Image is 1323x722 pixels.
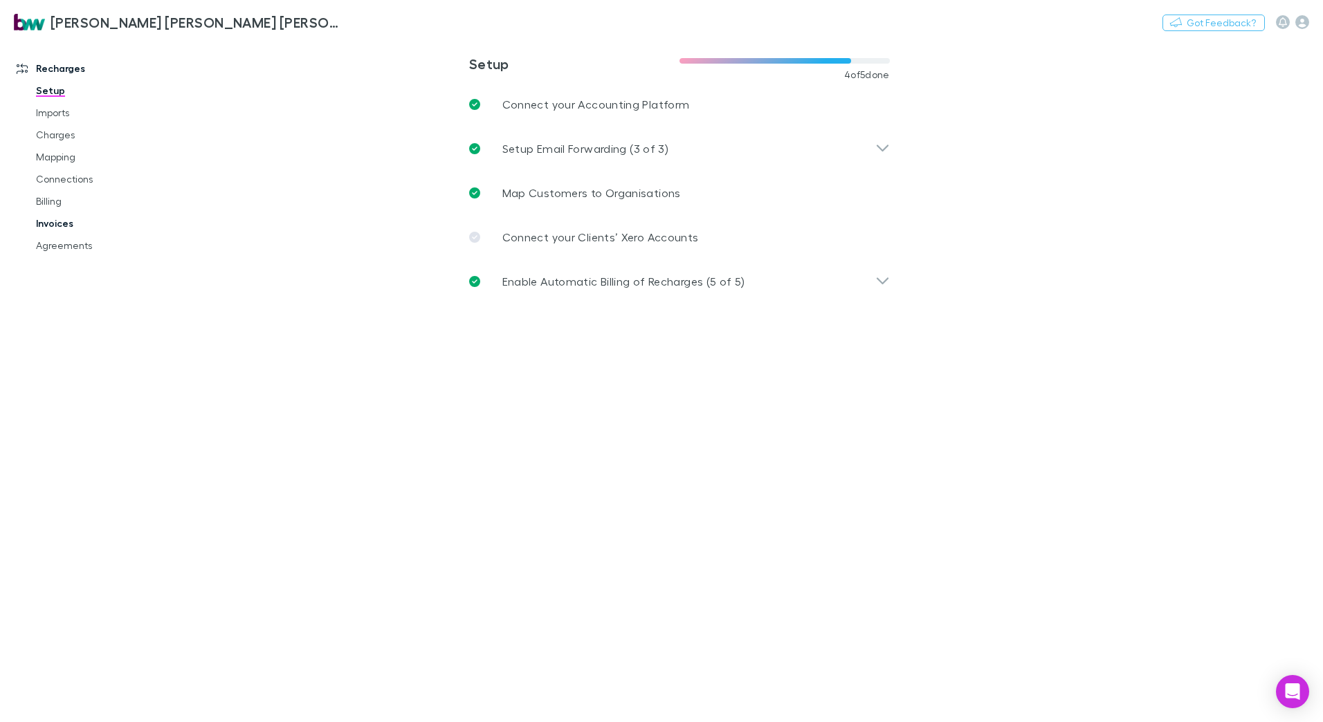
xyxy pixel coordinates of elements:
[22,190,187,212] a: Billing
[502,140,668,157] p: Setup Email Forwarding (3 of 3)
[458,259,901,304] div: Enable Automatic Billing of Recharges (5 of 5)
[1276,675,1309,708] div: Open Intercom Messenger
[22,80,187,102] a: Setup
[22,146,187,168] a: Mapping
[22,168,187,190] a: Connections
[469,55,679,72] h3: Setup
[3,57,187,80] a: Recharges
[51,14,343,30] h3: [PERSON_NAME] [PERSON_NAME] [PERSON_NAME] Partners
[6,6,352,39] a: [PERSON_NAME] [PERSON_NAME] [PERSON_NAME] Partners
[22,234,187,257] a: Agreements
[502,229,699,246] p: Connect your Clients’ Xero Accounts
[502,96,690,113] p: Connect your Accounting Platform
[844,69,890,80] span: 4 of 5 done
[22,212,187,234] a: Invoices
[458,82,901,127] a: Connect your Accounting Platform
[458,215,901,259] a: Connect your Clients’ Xero Accounts
[458,127,901,171] div: Setup Email Forwarding (3 of 3)
[22,102,187,124] a: Imports
[14,14,45,30] img: Brewster Walsh Waters Partners's Logo
[502,273,745,290] p: Enable Automatic Billing of Recharges (5 of 5)
[458,171,901,215] a: Map Customers to Organisations
[502,185,681,201] p: Map Customers to Organisations
[1162,15,1265,31] button: Got Feedback?
[22,124,187,146] a: Charges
